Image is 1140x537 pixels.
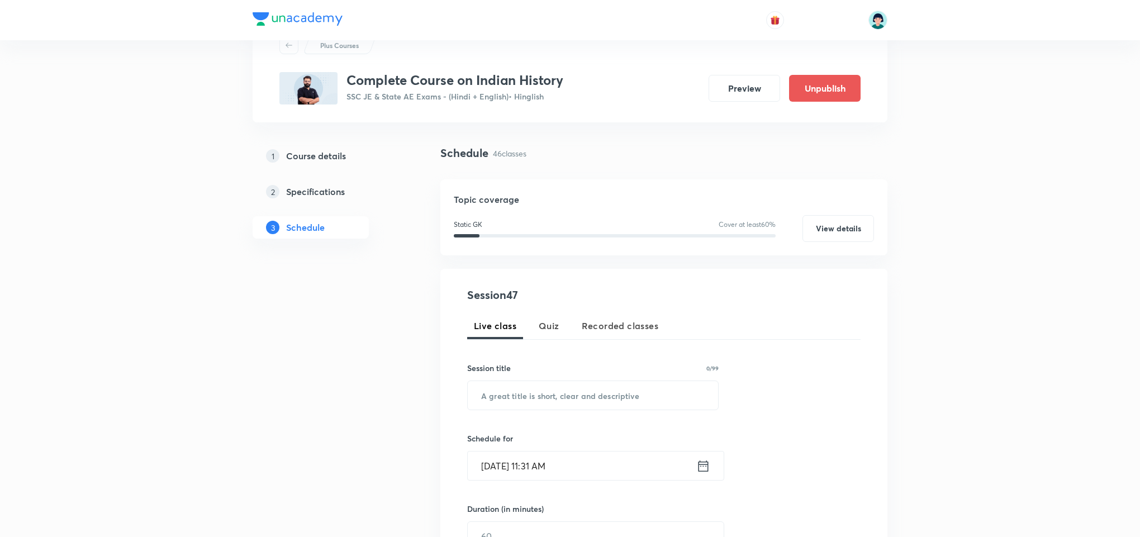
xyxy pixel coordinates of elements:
[253,145,405,167] a: 1Course details
[766,11,784,29] button: avatar
[582,319,658,332] span: Recorded classes
[454,193,874,206] h5: Topic coverage
[266,149,279,163] p: 1
[286,221,325,234] h5: Schedule
[440,145,488,161] h4: Schedule
[706,365,719,371] p: 0/99
[286,185,345,198] h5: Specifications
[346,91,563,102] p: SSC JE & State AE Exams - (Hindi + English) • Hinglish
[802,215,874,242] button: View details
[253,12,343,28] a: Company Logo
[266,185,279,198] p: 2
[493,148,526,159] p: 46 classes
[266,221,279,234] p: 3
[709,75,780,102] button: Preview
[467,433,719,444] h6: Schedule for
[279,72,338,104] img: 8BFB1F8D-1107-40E8-989E-C77069C8DB7C_plus.png
[719,220,776,230] p: Cover at least 60 %
[467,362,511,374] h6: Session title
[253,12,343,26] img: Company Logo
[468,381,718,410] input: A great title is short, clear and descriptive
[286,149,346,163] h5: Course details
[467,287,671,303] h4: Session 47
[789,75,861,102] button: Unpublish
[467,503,544,515] h6: Duration (in minutes)
[770,15,780,25] img: avatar
[346,72,563,88] h3: Complete Course on Indian History
[474,319,516,332] span: Live class
[539,319,559,332] span: Quiz
[868,11,887,30] img: Priyanka Buty
[320,40,359,50] p: Plus Courses
[253,180,405,203] a: 2Specifications
[454,220,482,230] p: Static GK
